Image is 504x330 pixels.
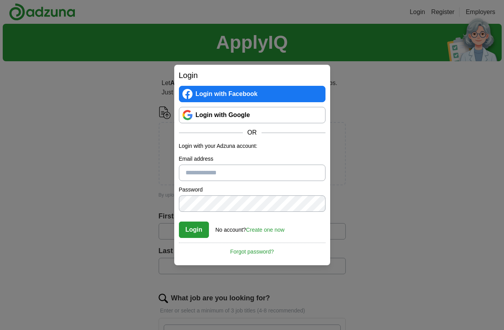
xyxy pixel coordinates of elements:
a: Login with Facebook [179,86,325,102]
a: Login with Google [179,107,325,123]
label: Email address [179,155,325,163]
p: Login with your Adzuna account: [179,142,325,150]
span: OR [243,128,262,137]
button: Login [179,222,209,238]
a: Forgot password? [179,243,325,256]
h2: Login [179,69,325,81]
label: Password [179,186,325,194]
a: Create one now [246,227,285,233]
div: No account? [216,221,285,234]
